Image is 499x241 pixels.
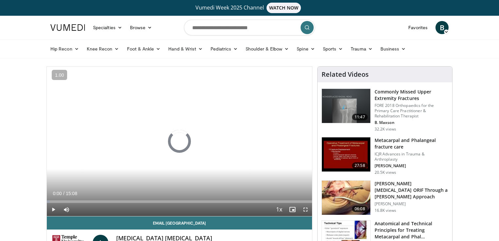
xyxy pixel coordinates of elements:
[322,180,448,215] a: 06:08 [PERSON_NAME][MEDICAL_DATA] ORIF Through a [PERSON_NAME] Approach [PERSON_NAME] 16.8K views
[375,137,448,150] h3: Metacarpal and Phalangeal fracture care
[375,220,448,240] h3: Anatomical and Technical Principles for Treating Metacarpal and Phal…
[46,42,83,55] a: Hip Recon
[375,163,448,169] p: [PERSON_NAME]
[126,21,156,34] a: Browse
[322,89,448,132] a: 11:47 Commonly Missed Upper Extremity Fractures FORE 2018 Orthopaedics for the Primary Care Pract...
[47,200,312,203] div: Progress Bar
[322,137,448,175] a: 27:58 Metacarpal and Phalangeal fracture care ICJR Advances in Trauma & Arthroplasty [PERSON_NAME...
[375,151,448,162] p: ICJR Advances in Trauma & Arthroplasty
[63,191,65,196] span: /
[375,208,396,213] p: 16.8K views
[50,24,85,31] img: VuMedi Logo
[53,191,62,196] span: 0:00
[352,162,368,169] span: 27:58
[47,216,312,230] a: Email [GEOGRAPHIC_DATA]
[435,21,449,34] a: B
[375,180,448,200] h3: [PERSON_NAME][MEDICAL_DATA] ORIF Through a [PERSON_NAME] Approach
[66,191,77,196] span: 15:08
[207,42,242,55] a: Pediatrics
[375,170,396,175] p: 20.5K views
[322,137,370,171] img: 296987_0000_1.png.150x105_q85_crop-smart_upscale.jpg
[375,201,448,207] p: [PERSON_NAME]
[293,42,319,55] a: Spine
[164,42,207,55] a: Hand & Wrist
[184,20,315,35] input: Search topics, interventions
[267,3,301,13] span: WATCH NOW
[47,203,60,216] button: Play
[347,42,377,55] a: Trauma
[322,181,370,215] img: af335e9d-3f89-4d46-97d1-d9f0cfa56dd9.150x105_q85_crop-smart_upscale.jpg
[322,70,369,78] h4: Related Videos
[51,3,448,13] a: Vumedi Week 2025 ChannelWATCH NOW
[375,120,448,125] p: B. Maxson
[319,42,347,55] a: Sports
[123,42,165,55] a: Foot & Ankle
[375,89,448,102] h3: Commonly Missed Upper Extremity Fractures
[377,42,410,55] a: Business
[286,203,299,216] button: Enable picture-in-picture mode
[242,42,293,55] a: Shoulder & Elbow
[322,89,370,123] img: b2c65235-e098-4cd2-ab0f-914df5e3e270.150x105_q85_crop-smart_upscale.jpg
[89,21,126,34] a: Specialties
[375,103,448,119] p: FORE 2018 Orthopaedics for the Primary Care Practitioner & Rehabilitation Therapist
[299,203,312,216] button: Fullscreen
[352,206,368,212] span: 06:08
[375,127,396,132] p: 32.2K views
[273,203,286,216] button: Playback Rate
[352,114,368,120] span: 11:47
[404,21,432,34] a: Favorites
[60,203,73,216] button: Mute
[83,42,123,55] a: Knee Recon
[47,67,312,216] video-js: Video Player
